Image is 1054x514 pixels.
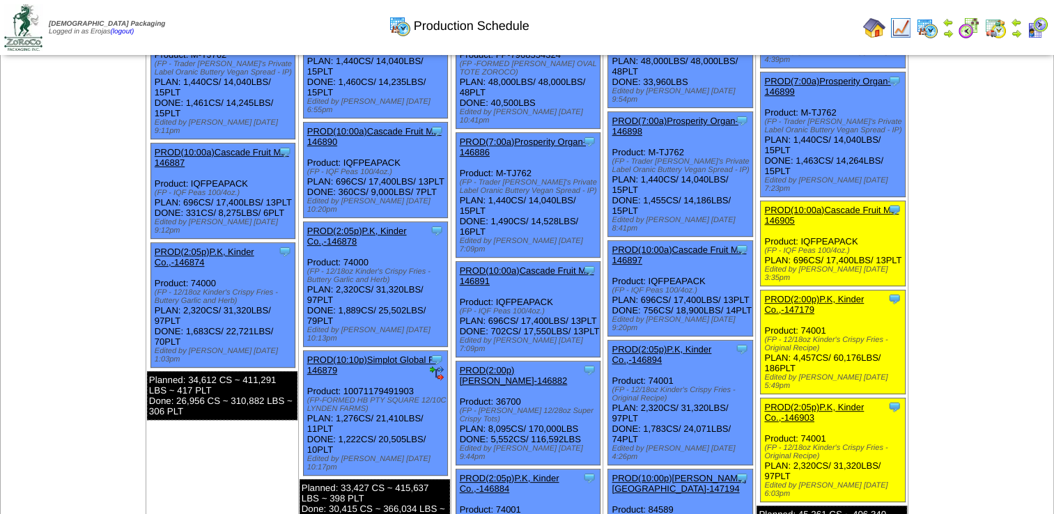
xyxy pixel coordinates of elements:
div: Product: FP-7968554324 PLAN: 48,000LBS / 48,000LBS / 48PLT DONE: 40,500LBS [456,15,600,129]
a: PROD(10:00a)Cascade Fruit Ma-146890 [307,126,442,147]
a: PROD(7:00a)Prosperity Organ-146898 [612,116,738,137]
a: PROD(10:00a)Cascade Fruit Ma-146897 [612,244,746,265]
a: (logout) [110,28,134,36]
div: (FP - Trader [PERSON_NAME]'s Private Label Oranic Buttery Vegan Spread - IP) [612,157,752,174]
div: Product: 10071179491903 PLAN: 1,276CS / 21,410LBS / 11PLT DONE: 1,222CS / 20,505LBS / 10PLT [303,351,447,476]
a: PROD(7:00a)Prosperity Organ-146886 [460,137,586,157]
a: PROD(10:10p)Simplot Global F-146879 [307,355,437,375]
div: Product: 36700 PLAN: 8,095CS / 170,000LBS DONE: 5,552CS / 116,592LBS [456,361,600,465]
img: Tooltip [735,242,749,256]
a: PROD(2:05p)P.K, Kinder Co.,-146884 [460,473,559,494]
div: (FP - IQF Peas 100/4oz.) [612,286,752,295]
div: Product: 74000 PLAN: 2,320CS / 31,320LBS / 97PLT DONE: 1,889CS / 25,502LBS / 79PLT [303,222,447,347]
div: (FP - 12/18oz Kinder's Crispy Fries - Original Recipe) [764,336,904,352]
div: Edited by [PERSON_NAME] [DATE] 3:35pm [764,265,904,282]
img: Tooltip [430,124,444,138]
a: PROD(2:05p)P.K, Kinder Co.,-146878 [307,226,407,247]
img: Tooltip [278,244,292,258]
div: Product: 74001 PLAN: 2,320CS / 31,320LBS / 97PLT [761,398,905,502]
div: Edited by [PERSON_NAME] [DATE] 8:41pm [612,216,752,233]
a: PROD(2:05p)P.K, Kinder Co.,-146903 [764,402,864,423]
div: Product: IQFPEAPACK PLAN: 696CS / 17,400LBS / 13PLT [761,201,905,286]
div: Edited by [PERSON_NAME] [DATE] 10:41pm [460,108,600,125]
a: PROD(2:00p)P.K, Kinder Co.,-147179 [764,294,864,315]
a: PROD(2:00p)[PERSON_NAME]-146882 [460,365,568,386]
a: PROD(7:00a)Prosperity Organ-146899 [764,76,890,97]
span: Logged in as Erojas [49,20,165,36]
div: Product: IQFPEAPACK PLAN: 696CS / 17,400LBS / 13PLT DONE: 360CS / 9,000LBS / 7PLT [303,123,447,218]
div: (FP - Trader [PERSON_NAME]'s Private Label Oranic Buttery Vegan Spread - IP) [460,178,600,195]
img: calendarblend.gif [958,17,980,39]
div: Planned: 34,612 CS ~ 411,291 LBS ~ 417 PLT Done: 26,956 CS ~ 310,882 LBS ~ 306 PLT [147,371,297,420]
img: ediSmall.gif [430,366,444,380]
div: (FP - IQF Peas 100/4oz.) [155,189,295,197]
span: Production Schedule [414,19,529,33]
div: Product: IQFPEAPACK PLAN: 696CS / 17,400LBS / 13PLT DONE: 756CS / 18,900LBS / 14PLT [608,241,752,336]
img: arrowright.gif [943,28,954,39]
img: calendarinout.gif [984,17,1007,39]
img: arrowleft.gif [1011,17,1022,28]
div: Product: M-TJ762 PLAN: 1,440CS / 14,040LBS / 15PLT DONE: 1,490CS / 14,528LBS / 16PLT [456,133,600,258]
img: Tooltip [888,400,901,414]
img: Tooltip [582,263,596,277]
div: Edited by [PERSON_NAME] [DATE] 10:17pm [307,455,447,472]
img: Tooltip [582,471,596,485]
div: Edited by [PERSON_NAME] [DATE] 6:03pm [764,481,904,498]
img: calendarcustomer.gif [1026,17,1048,39]
div: (FP - IQF Peas 100/4oz.) [307,168,447,176]
div: (FP - IQF Peas 100/4oz.) [764,247,904,255]
img: Tooltip [430,352,444,366]
img: Tooltip [278,145,292,159]
img: arrowleft.gif [943,17,954,28]
div: (FP - 12/18oz Kinder's Crispy Fries - Original Recipe) [612,386,752,403]
div: Edited by [PERSON_NAME] [DATE] 9:12pm [155,218,295,235]
img: zoroco-logo-small.webp [4,4,42,51]
span: [DEMOGRAPHIC_DATA] Packaging [49,20,165,28]
a: PROD(10:00a)Cascade Fruit Ma-146887 [155,147,289,168]
a: PROD(10:00a)Cascade Fruit Ma-146891 [460,265,594,286]
img: Tooltip [888,74,901,88]
img: Tooltip [582,363,596,377]
img: Tooltip [582,134,596,148]
img: home.gif [863,17,885,39]
a: PROD(2:05p)P.K, Kinder Co.,-146894 [612,344,711,365]
div: (FP - [PERSON_NAME] 12/28oz Super Crispy Tots) [460,407,600,423]
div: Product: IQFPEAPACK PLAN: 696CS / 17,400LBS / 13PLT DONE: 702CS / 17,550LBS / 13PLT [456,262,600,357]
img: Tooltip [735,342,749,356]
div: Edited by [PERSON_NAME] [DATE] 10:13pm [307,326,447,343]
img: calendarprod.gif [389,15,411,37]
div: Edited by [PERSON_NAME] [DATE] 4:26pm [612,444,752,461]
div: Product: 74001 PLAN: 2,320CS / 31,320LBS / 97PLT DONE: 1,783CS / 24,071LBS / 74PLT [608,341,752,465]
img: Tooltip [735,471,749,485]
div: (FP - 12/18oz Kinder's Crispy Fries - Buttery Garlic and Herb) [155,288,295,305]
div: Edited by [PERSON_NAME] [DATE] 9:11pm [155,118,295,135]
div: Product: 74000 PLAN: 2,320CS / 31,320LBS / 97PLT DONE: 1,683CS / 22,721LBS / 70PLT [150,243,295,368]
div: Edited by [PERSON_NAME] [DATE] 7:23pm [764,176,904,193]
img: Tooltip [430,224,444,237]
div: Edited by [PERSON_NAME] [DATE] 6:55pm [307,98,447,114]
div: (FP -FORMED [PERSON_NAME] OVAL TOTE ZOROCO) [460,60,600,77]
div: Edited by [PERSON_NAME] [DATE] 9:44pm [460,444,600,461]
a: PROD(10:00p)[PERSON_NAME][GEOGRAPHIC_DATA]-147194 [612,473,746,494]
div: (FP - IQF Peas 100/4oz.) [460,307,600,316]
div: (FP - 12/18oz Kinder's Crispy Fries - Buttery Garlic and Herb) [307,267,447,284]
div: Edited by [PERSON_NAME] [DATE] 1:03pm [155,347,295,364]
img: arrowright.gif [1011,28,1022,39]
div: (FP-FORMED HB PTY SQUARE 12/10C LYNDEN FARMS) [307,396,447,413]
div: Edited by [PERSON_NAME] [DATE] 7:09pm [460,336,600,353]
div: Product: M-TJ762 PLAN: 1,440CS / 14,040LBS / 15PLT DONE: 1,455CS / 14,186LBS / 15PLT [608,112,752,237]
img: Tooltip [888,292,901,306]
img: line_graph.gif [890,17,912,39]
div: Edited by [PERSON_NAME] [DATE] 9:20pm [612,316,752,332]
div: Product: 74001 PLAN: 4,457CS / 60,176LBS / 186PLT [761,290,905,394]
div: Product: M-TJ762 PLAN: 1,440CS / 14,040LBS / 15PLT DONE: 1,461CS / 14,245LBS / 15PLT [150,15,295,139]
a: PROD(2:05p)P.K, Kinder Co.,-146874 [155,247,254,267]
div: Edited by [PERSON_NAME] [DATE] 9:54pm [612,87,752,104]
a: PROD(10:00a)Cascade Fruit Ma-146905 [764,205,899,226]
div: (FP - Trader [PERSON_NAME]'s Private Label Oranic Buttery Vegan Spread - IP) [764,118,904,134]
div: Edited by [PERSON_NAME] [DATE] 10:20pm [307,197,447,214]
div: (FP - 12/18oz Kinder's Crispy Fries - Original Recipe) [764,444,904,460]
img: calendarprod.gif [916,17,938,39]
div: Edited by [PERSON_NAME] [DATE] 7:09pm [460,237,600,254]
div: Product: IQFPEAPACK PLAN: 696CS / 17,400LBS / 13PLT DONE: 331CS / 8,275LBS / 6PLT [150,143,295,239]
